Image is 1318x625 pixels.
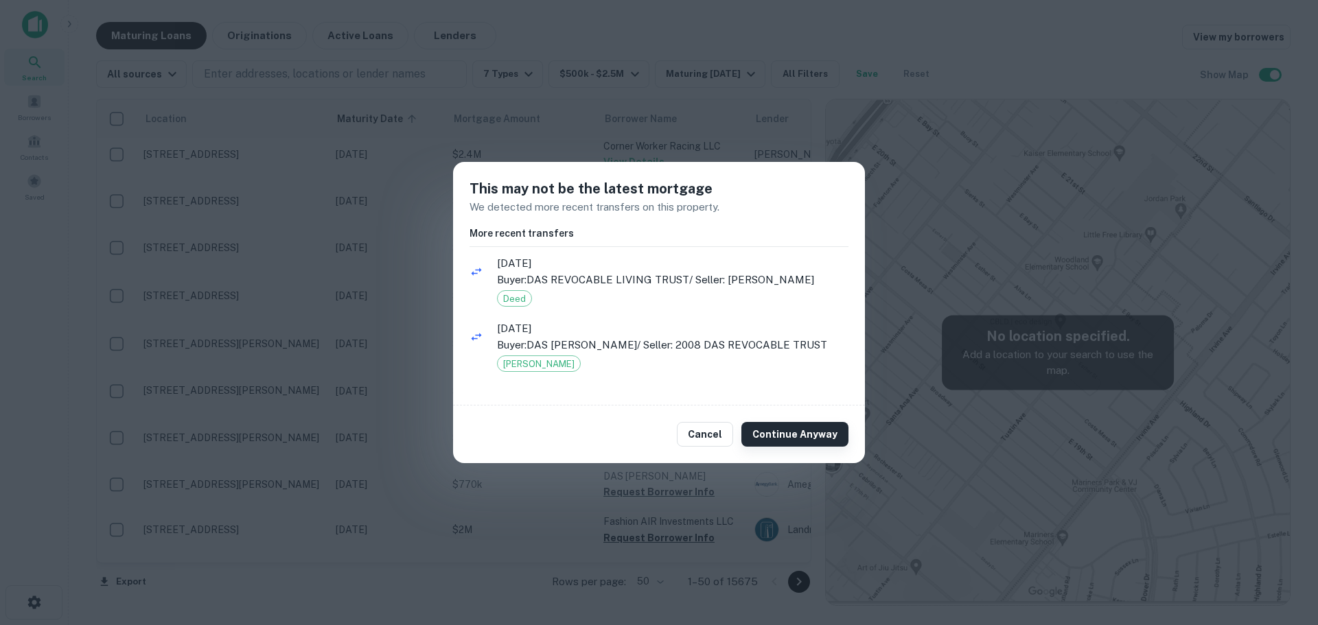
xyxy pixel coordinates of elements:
h5: This may not be the latest mortgage [470,178,848,199]
span: [DATE] [497,320,848,337]
span: [PERSON_NAME] [498,357,580,371]
p: Buyer: DAS REVOCABLE LIVING TRUST / Seller: [PERSON_NAME] [497,272,848,288]
div: Deed [497,290,532,307]
h6: More recent transfers [470,226,848,241]
div: Grant Deed [497,355,581,372]
p: We detected more recent transfers on this property. [470,199,848,215]
span: Deed [498,292,531,306]
span: [DATE] [497,255,848,272]
button: Cancel [677,422,733,447]
button: Continue Anyway [741,422,848,447]
iframe: Chat Widget [1249,515,1318,581]
p: Buyer: DAS [PERSON_NAME] / Seller: 2008 DAS REVOCABLE TRUST [497,337,848,353]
